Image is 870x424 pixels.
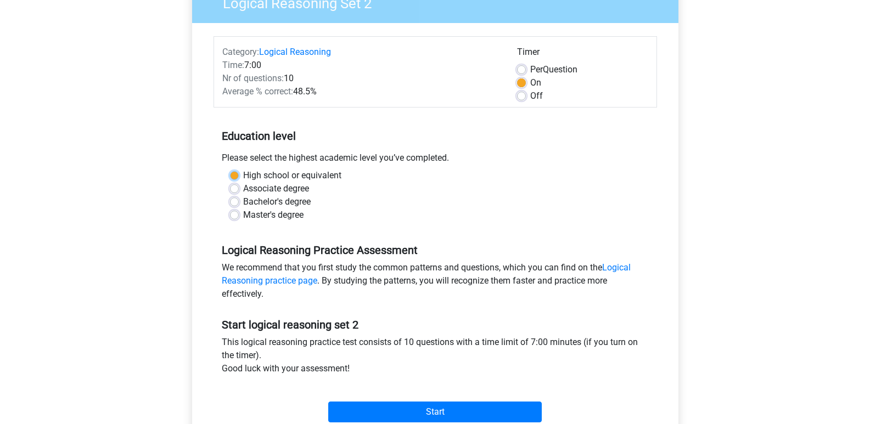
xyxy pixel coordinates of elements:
[214,85,509,98] div: 48.5%
[328,402,542,422] input: Start
[243,169,341,182] label: High school or equivalent
[214,336,657,380] div: This logical reasoning practice test consists of 10 questions with a time limit of 7:00 minutes (...
[214,151,657,169] div: Please select the highest academic level you’ve completed.
[530,89,543,103] label: Off
[243,208,304,222] label: Master's degree
[214,261,657,305] div: We recommend that you first study the common patterns and questions, which you can find on the . ...
[530,76,541,89] label: On
[222,244,649,257] h5: Logical Reasoning Practice Assessment
[214,59,509,72] div: 7:00
[243,195,311,208] label: Bachelor's degree
[530,64,543,75] span: Per
[222,318,649,331] h5: Start logical reasoning set 2
[243,182,309,195] label: Associate degree
[530,63,577,76] label: Question
[259,47,331,57] a: Logical Reasoning
[222,60,244,70] span: Time:
[222,86,293,97] span: Average % correct:
[222,125,649,147] h5: Education level
[222,47,259,57] span: Category:
[517,46,648,63] div: Timer
[214,72,509,85] div: 10
[222,73,284,83] span: Nr of questions:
